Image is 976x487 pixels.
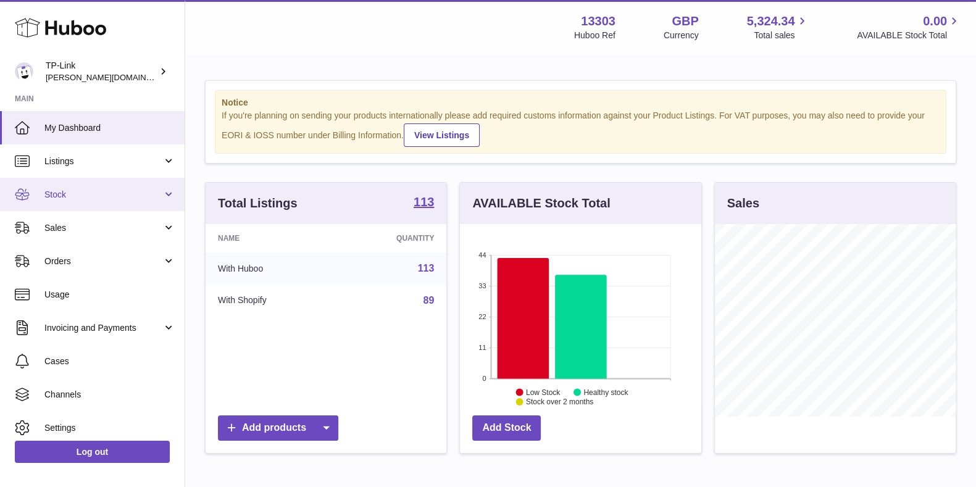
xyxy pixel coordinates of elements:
span: Total sales [754,30,809,41]
span: Invoicing and Payments [44,322,162,334]
a: 113 [418,263,435,273]
td: With Shopify [206,285,335,317]
h3: Total Listings [218,195,298,212]
strong: Notice [222,97,940,109]
h3: AVAILABLE Stock Total [472,195,610,212]
div: Currency [664,30,699,41]
span: [PERSON_NAME][DOMAIN_NAME][EMAIL_ADDRESS][DOMAIN_NAME] [46,72,312,82]
span: 0.00 [923,13,947,30]
div: If you're planning on sending your products internationally please add required customs informati... [222,110,940,147]
text: 33 [479,282,486,289]
a: View Listings [404,123,480,147]
span: Listings [44,156,162,167]
text: 44 [479,251,486,259]
text: Stock over 2 months [526,398,593,406]
text: 0 [483,375,486,382]
a: 5,324.34 Total sales [747,13,809,41]
img: susie.li@tp-link.com [15,62,33,81]
text: Healthy stock [584,388,629,396]
a: 89 [423,295,435,306]
text: 11 [479,344,486,351]
th: Name [206,224,335,252]
strong: 113 [414,196,434,208]
span: AVAILABLE Stock Total [857,30,961,41]
a: 0.00 AVAILABLE Stock Total [857,13,961,41]
a: 113 [414,196,434,210]
a: Add Stock [472,415,541,441]
div: Huboo Ref [574,30,615,41]
div: TP-Link [46,60,157,83]
strong: 13303 [581,13,615,30]
h3: Sales [727,195,759,212]
strong: GBP [672,13,698,30]
td: With Huboo [206,252,335,285]
span: Sales [44,222,162,234]
th: Quantity [335,224,446,252]
span: Stock [44,189,162,201]
a: Log out [15,441,170,463]
span: Cases [44,356,175,367]
span: Orders [44,256,162,267]
span: Settings [44,422,175,434]
span: Usage [44,289,175,301]
text: 22 [479,313,486,320]
text: Low Stock [526,388,561,396]
span: My Dashboard [44,122,175,134]
a: Add products [218,415,338,441]
span: 5,324.34 [747,13,795,30]
span: Channels [44,389,175,401]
